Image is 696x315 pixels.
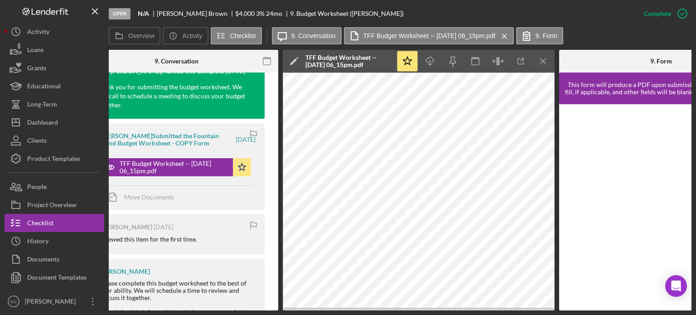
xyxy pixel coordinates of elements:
[644,5,671,23] div: Complete
[230,32,256,39] label: Checklist
[88,82,256,119] div: Thank you for submitting the budget worksheet. We will call to schedule a meeting to discuss your...
[101,186,183,208] button: Move Documents
[266,10,282,17] div: 24 mo
[305,54,391,68] div: TFF Budget Worksheet -- [DATE] 06_15pm.pdf
[5,196,104,214] button: Project Overview
[344,27,514,44] button: TFF Budget Worksheet -- [DATE] 06_15pm.pdf
[536,32,557,39] label: 9. Form
[109,8,130,19] div: Open
[101,223,152,231] div: [PERSON_NAME]
[27,178,47,198] div: People
[163,27,208,44] button: Activity
[154,223,174,231] time: 2025-09-19 20:04
[5,232,104,250] button: History
[27,232,48,252] div: History
[157,10,235,17] div: [PERSON_NAME] Brown
[5,292,104,310] button: MJ[PERSON_NAME]
[290,10,404,17] div: 9. Budget Worksheet ([PERSON_NAME])
[272,27,342,44] button: 9. Conversation
[27,268,87,289] div: Document Templates
[128,32,155,39] label: Overview
[27,214,53,234] div: Checklist
[120,160,228,174] div: TFF Budget Worksheet -- [DATE] 06_15pm.pdf
[5,214,104,232] button: Checklist
[665,275,687,297] div: Open Intercom Messenger
[23,292,82,313] div: [PERSON_NAME]
[256,10,265,17] div: 3 %
[235,10,255,17] span: $4,000
[650,58,672,65] div: 9. Form
[155,58,198,65] div: 9. Conversation
[124,193,174,201] span: Move Documents
[363,32,495,39] label: TFF Budget Worksheet -- [DATE] 06_15pm.pdf
[635,5,691,23] button: Complete
[5,178,104,196] button: People
[11,299,17,304] text: MJ
[5,250,104,268] button: Documents
[291,32,336,39] label: 9. Conversation
[101,236,197,243] div: Viewed this item for the first time.
[109,27,160,44] button: Overview
[182,32,202,39] label: Activity
[516,27,563,44] button: 9. Form
[211,27,262,44] button: Checklist
[27,250,59,271] div: Documents
[236,136,256,143] time: 2025-09-20 22:15
[101,132,234,147] div: [PERSON_NAME] Submitted the Fountain Fund Budget Worksheet - COPY Form
[5,268,104,286] button: Document Templates
[101,158,251,176] button: TFF Budget Worksheet -- [DATE] 06_15pm.pdf
[138,10,149,17] b: N/A
[99,268,150,275] div: [PERSON_NAME]
[27,196,77,216] div: Project Overview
